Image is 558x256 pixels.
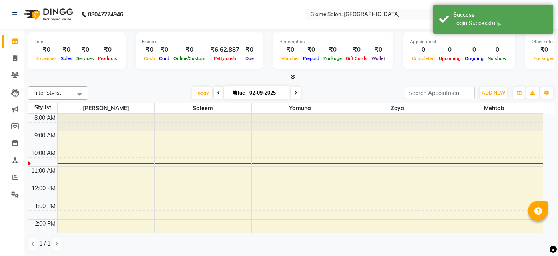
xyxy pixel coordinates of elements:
[74,56,96,61] span: Services
[344,45,369,54] div: ₹0
[437,56,463,61] span: Upcoming
[30,149,57,157] div: 10:00 AM
[410,45,437,54] div: 0
[231,90,247,96] span: Tue
[243,56,256,61] span: Due
[96,45,119,54] div: ₹0
[463,45,486,54] div: 0
[212,56,238,61] span: Petty cash
[453,19,547,28] div: Login Successfully.
[405,87,475,99] input: Search Appointment
[349,103,446,113] span: Zoya
[155,103,251,113] span: Saleem
[33,202,57,210] div: 1:00 PM
[34,45,59,54] div: ₹0
[463,56,486,61] span: Ongoing
[34,56,59,61] span: Expenses
[33,220,57,228] div: 2:00 PM
[34,38,119,45] div: Total
[532,45,556,54] div: ₹0
[480,87,507,99] button: ADD NEW
[59,56,74,61] span: Sales
[39,240,50,248] span: 1 / 1
[410,38,509,45] div: Appointment
[453,11,547,19] div: Success
[410,56,437,61] span: Completed
[157,56,171,61] span: Card
[88,3,123,26] b: 08047224946
[157,45,171,54] div: ₹0
[321,45,344,54] div: ₹0
[30,184,57,193] div: 12:00 PM
[247,87,287,99] input: 2025-09-02
[344,56,369,61] span: Gift Cards
[279,38,387,45] div: Redemption
[74,45,96,54] div: ₹0
[252,103,349,113] span: Yamuna
[279,45,301,54] div: ₹0
[96,56,119,61] span: Products
[207,45,243,54] div: ₹6,62,887
[192,87,212,99] span: Today
[486,56,509,61] span: No show
[369,45,387,54] div: ₹0
[532,56,556,61] span: Packages
[142,56,157,61] span: Cash
[482,90,505,96] span: ADD NEW
[171,45,207,54] div: ₹0
[524,224,550,248] iframe: chat widget
[33,131,57,140] div: 9:00 AM
[243,45,257,54] div: ₹0
[28,103,57,112] div: Stylist
[59,45,74,54] div: ₹0
[33,114,57,122] div: 8:00 AM
[301,45,321,54] div: ₹0
[30,167,57,175] div: 11:00 AM
[369,56,387,61] span: Wallet
[142,45,157,54] div: ₹0
[20,3,75,26] img: logo
[301,56,321,61] span: Prepaid
[142,38,257,45] div: Finance
[321,56,344,61] span: Package
[58,103,154,113] span: [PERSON_NAME]
[279,56,301,61] span: Voucher
[171,56,207,61] span: Online/Custom
[437,45,463,54] div: 0
[446,103,543,113] span: Mehtab
[33,89,61,96] span: Filter Stylist
[486,45,509,54] div: 0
